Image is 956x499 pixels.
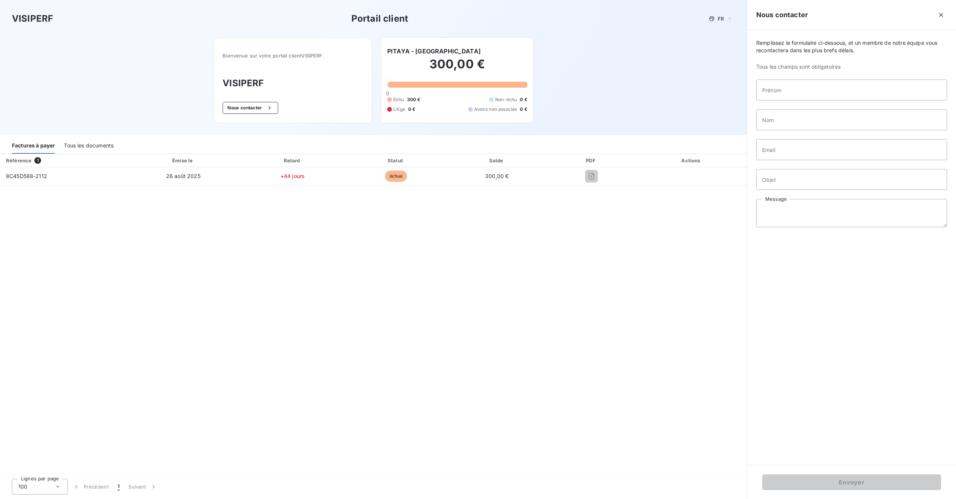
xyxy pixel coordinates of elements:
span: Avoirs non associés [474,106,517,113]
span: 0 € [408,106,415,113]
div: Solde [448,157,545,164]
div: Émise le [128,157,239,164]
div: Actions [638,157,745,164]
div: Statut [347,157,446,164]
h3: VISIPERF [12,12,53,25]
span: Tous les champs sont obligatoires [756,63,947,71]
h3: Portail client [351,12,408,25]
div: Tous les documents [64,138,114,154]
span: 0 € [520,96,527,103]
button: Précédent [68,479,113,495]
span: échue [385,171,407,182]
input: placeholder [756,79,947,100]
input: placeholder [756,169,947,190]
span: Remplissez le formulaire ci-dessous, et un membre de notre équipe vous recontactera dans les plus... [756,39,947,54]
span: +44 jours [280,173,305,179]
button: Nous contacter [223,102,278,114]
span: 0 € [520,106,527,113]
h5: Nous contacter [756,10,808,20]
span: 300 € [407,96,420,103]
h6: PITAYA - [GEOGRAPHIC_DATA] [387,47,481,56]
button: Suivant [124,479,162,495]
button: 1 [113,479,124,495]
input: placeholder [756,109,947,130]
span: 0 [386,90,389,96]
span: Non-échu [495,96,517,103]
span: Litige [393,106,405,113]
input: placeholder [756,139,947,160]
span: 1 [34,157,41,164]
span: 1 [118,483,119,490]
div: Référence [6,158,31,163]
h3: VISIPERF [223,77,363,90]
span: Échu [393,96,404,103]
div: PDF [548,157,635,164]
button: Envoyer [762,474,941,490]
h2: 300,00 € [387,57,527,79]
span: 8C45D588-2112 [6,173,47,179]
span: FR [718,16,724,22]
span: 26 août 2025 [166,173,201,179]
span: Bienvenue sur votre portail client VISIPERF . [223,53,363,59]
span: 300,00 € [485,173,509,179]
span: 100 [18,483,27,490]
div: Factures à payer [12,138,55,154]
div: Retard [242,157,343,164]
